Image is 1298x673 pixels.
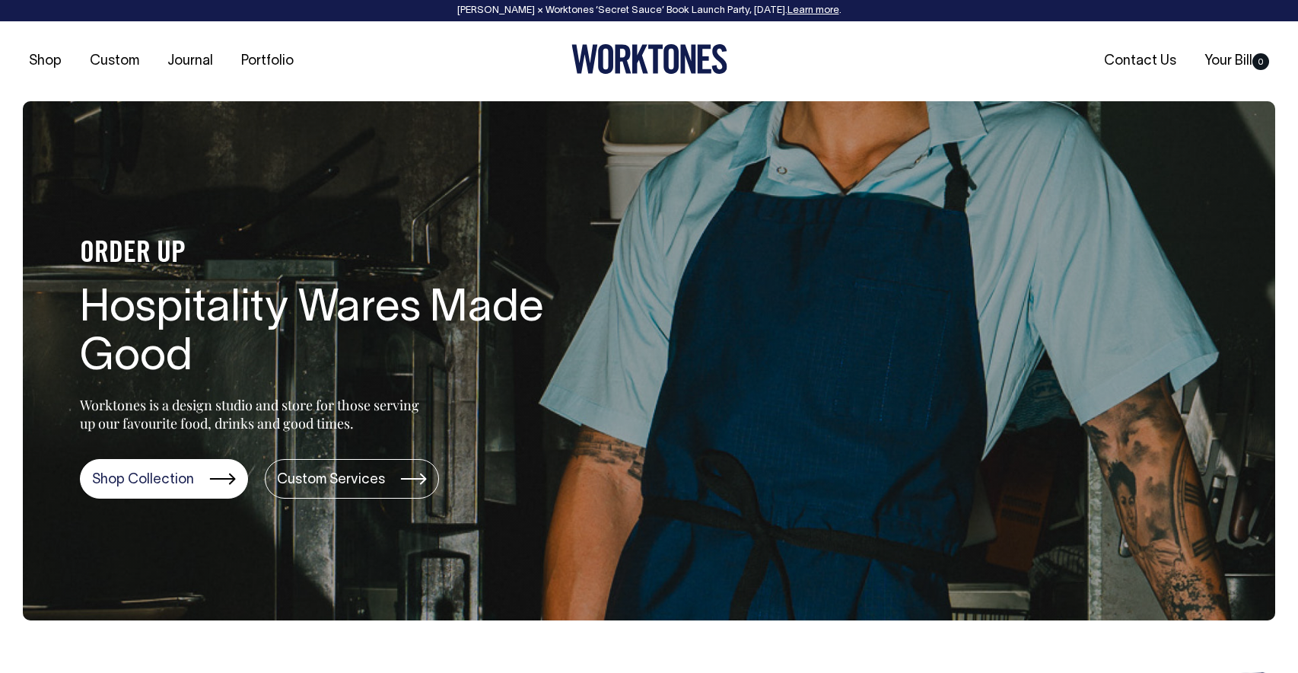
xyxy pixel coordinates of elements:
h1: Hospitality Wares Made Good [80,285,567,383]
div: [PERSON_NAME] × Worktones ‘Secret Sauce’ Book Launch Party, [DATE]. . [15,5,1283,16]
a: Custom [84,49,145,74]
a: Contact Us [1098,49,1182,74]
a: Portfolio [235,49,300,74]
a: Shop Collection [80,459,248,499]
span: 0 [1252,53,1269,70]
a: Custom Services [265,459,439,499]
a: Journal [161,49,219,74]
a: Shop [23,49,68,74]
a: Learn more [787,6,839,15]
a: Your Bill0 [1198,49,1275,74]
p: Worktones is a design studio and store for those serving up our favourite food, drinks and good t... [80,396,426,432]
h4: ORDER UP [80,238,567,270]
